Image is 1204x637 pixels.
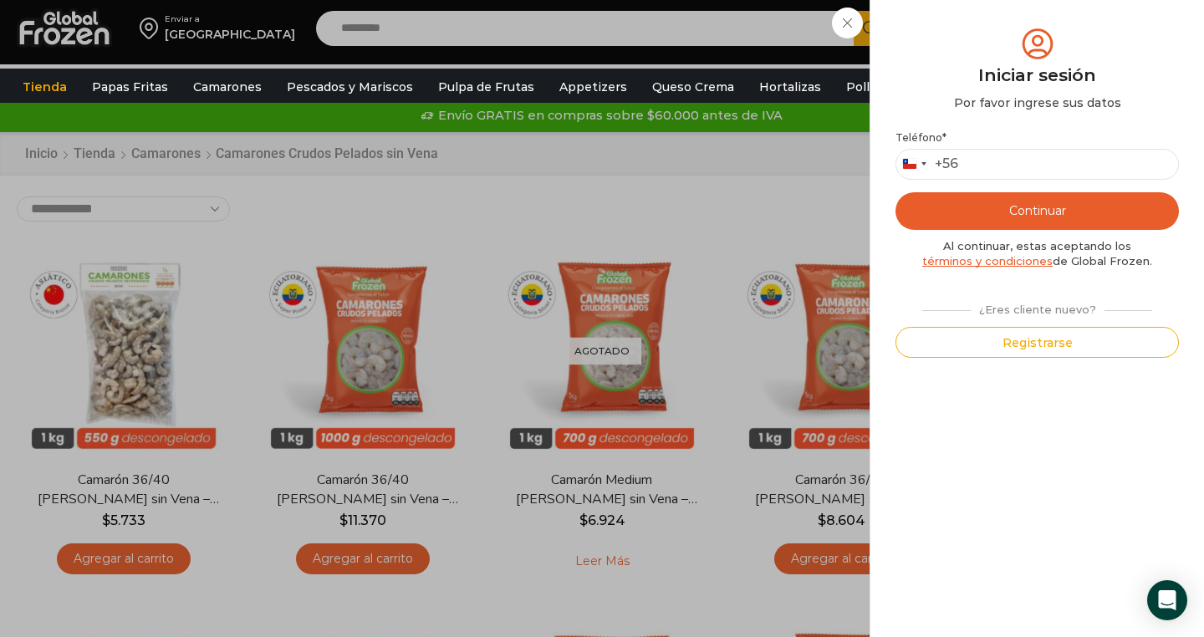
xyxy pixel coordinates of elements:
[895,192,1179,230] button: Continuar
[1018,25,1057,63] img: tabler-icon-user-circle.svg
[895,63,1179,88] div: Iniciar sesión
[430,71,543,103] a: Pulpa de Frutas
[1147,580,1187,620] div: Open Intercom Messenger
[644,71,742,103] a: Queso Crema
[278,71,421,103] a: Pescados y Mariscos
[185,71,270,103] a: Camarones
[895,94,1179,111] div: Por favor ingrese sus datos
[922,254,1053,268] a: términos y condiciones
[896,150,958,179] button: Selected country
[914,296,1161,318] div: ¿Eres cliente nuevo?
[895,238,1179,269] div: Al continuar, estas aceptando los de Global Frozen.
[935,155,958,173] div: +56
[551,71,635,103] a: Appetizers
[838,71,892,103] a: Pollos
[14,71,75,103] a: Tienda
[895,131,1179,145] label: Teléfono
[751,71,829,103] a: Hortalizas
[84,71,176,103] a: Papas Fritas
[895,327,1179,358] button: Registrarse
